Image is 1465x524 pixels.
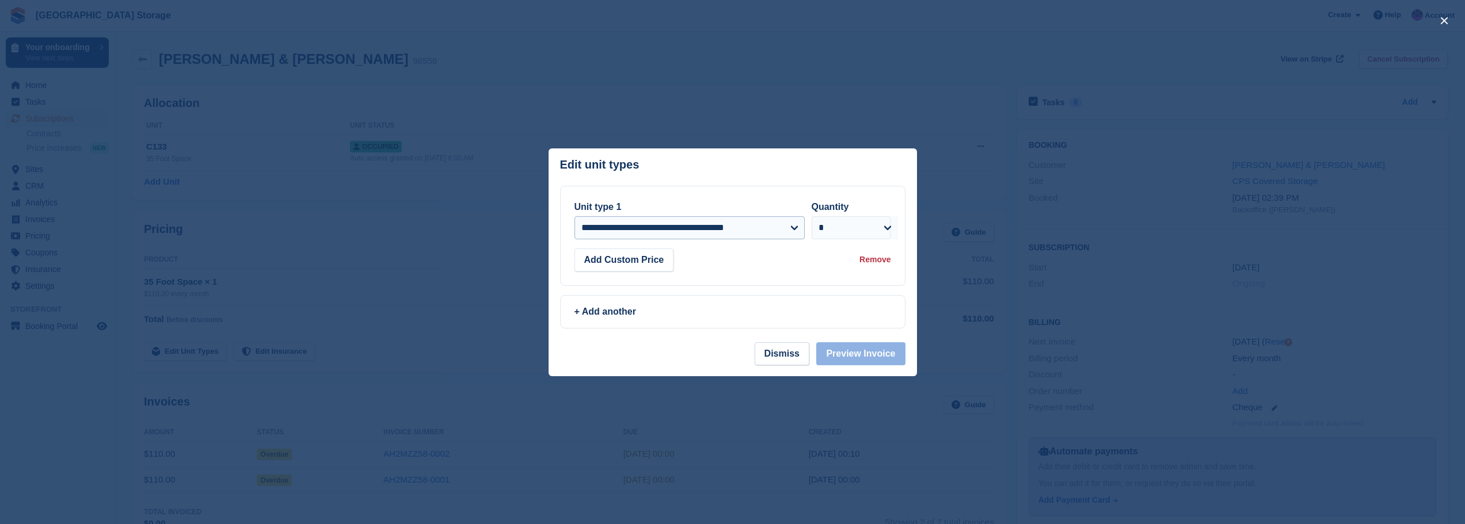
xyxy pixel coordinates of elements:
button: Add Custom Price [574,248,674,271]
label: Unit type 1 [574,202,622,212]
label: Quantity [812,202,849,212]
button: Dismiss [755,342,809,365]
button: Preview Invoice [816,342,905,365]
a: + Add another [560,295,905,328]
div: Remove [859,254,891,266]
div: + Add another [574,305,891,319]
p: Edit unit types [560,158,640,171]
button: close [1435,12,1453,30]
